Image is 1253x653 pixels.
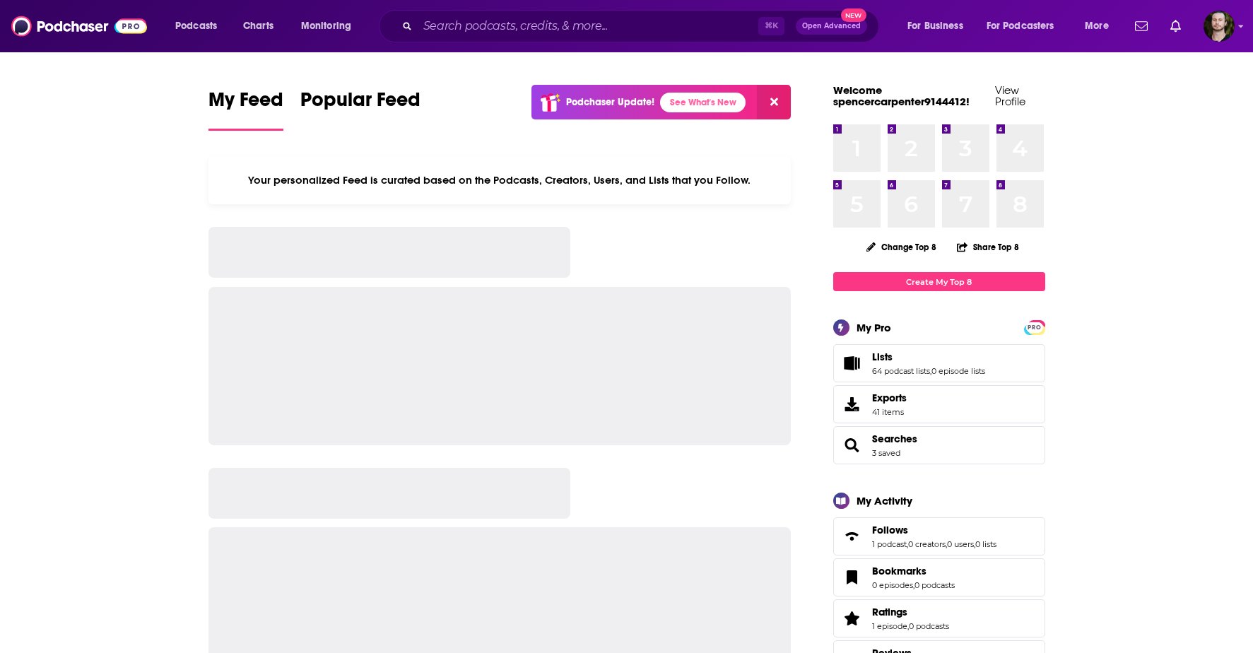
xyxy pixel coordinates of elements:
[566,96,654,108] p: Podchaser Update!
[987,16,1054,36] span: For Podcasters
[833,558,1045,596] span: Bookmarks
[872,407,907,417] span: 41 items
[208,156,792,204] div: Your personalized Feed is curated based on the Podcasts, Creators, Users, and Lists that you Follow.
[1204,11,1235,42] img: User Profile
[838,526,866,546] a: Follows
[907,621,909,631] span: ,
[872,392,907,404] span: Exports
[872,351,893,363] span: Lists
[802,23,861,30] span: Open Advanced
[1204,11,1235,42] span: Logged in as OutlierAudio
[838,353,866,373] a: Lists
[418,15,758,37] input: Search podcasts, credits, & more...
[243,16,273,36] span: Charts
[858,238,946,256] button: Change Top 8
[914,580,955,590] a: 0 podcasts
[838,435,866,455] a: Searches
[833,83,970,108] a: Welcome spencercarpenter9144412!
[872,565,955,577] a: Bookmarks
[913,580,914,590] span: ,
[1129,14,1153,38] a: Show notifications dropdown
[908,539,946,549] a: 0 creators
[11,13,147,40] img: Podchaser - Follow, Share and Rate Podcasts
[833,272,1045,291] a: Create My Top 8
[833,517,1045,555] span: Follows
[833,344,1045,382] span: Lists
[956,233,1020,261] button: Share Top 8
[975,539,996,549] a: 0 lists
[872,433,917,445] a: Searches
[301,16,351,36] span: Monitoring
[1075,15,1126,37] button: open menu
[660,93,746,112] a: See What's New
[995,83,1025,108] a: View Profile
[833,599,1045,637] span: Ratings
[833,385,1045,423] a: Exports
[872,366,930,376] a: 64 podcast lists
[872,580,913,590] a: 0 episodes
[838,608,866,628] a: Ratings
[872,351,985,363] a: Lists
[909,621,949,631] a: 0 podcasts
[872,539,907,549] a: 1 podcast
[930,366,931,376] span: ,
[1204,11,1235,42] button: Show profile menu
[931,366,985,376] a: 0 episode lists
[857,494,912,507] div: My Activity
[165,15,235,37] button: open menu
[977,15,1075,37] button: open menu
[872,448,900,458] a: 3 saved
[872,524,908,536] span: Follows
[841,8,866,22] span: New
[208,88,283,131] a: My Feed
[872,606,907,618] span: Ratings
[898,15,981,37] button: open menu
[857,321,891,334] div: My Pro
[1026,322,1043,333] span: PRO
[1085,16,1109,36] span: More
[838,567,866,587] a: Bookmarks
[758,17,784,35] span: ⌘ K
[291,15,370,37] button: open menu
[974,539,975,549] span: ,
[833,426,1045,464] span: Searches
[907,16,963,36] span: For Business
[300,88,420,131] a: Popular Feed
[872,524,996,536] a: Follows
[1026,322,1043,332] a: PRO
[872,565,926,577] span: Bookmarks
[796,18,867,35] button: Open AdvancedNew
[392,10,893,42] div: Search podcasts, credits, & more...
[208,88,283,120] span: My Feed
[947,539,974,549] a: 0 users
[872,606,949,618] a: Ratings
[838,394,866,414] span: Exports
[1165,14,1187,38] a: Show notifications dropdown
[872,621,907,631] a: 1 episode
[175,16,217,36] span: Podcasts
[234,15,282,37] a: Charts
[907,539,908,549] span: ,
[946,539,947,549] span: ,
[300,88,420,120] span: Popular Feed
